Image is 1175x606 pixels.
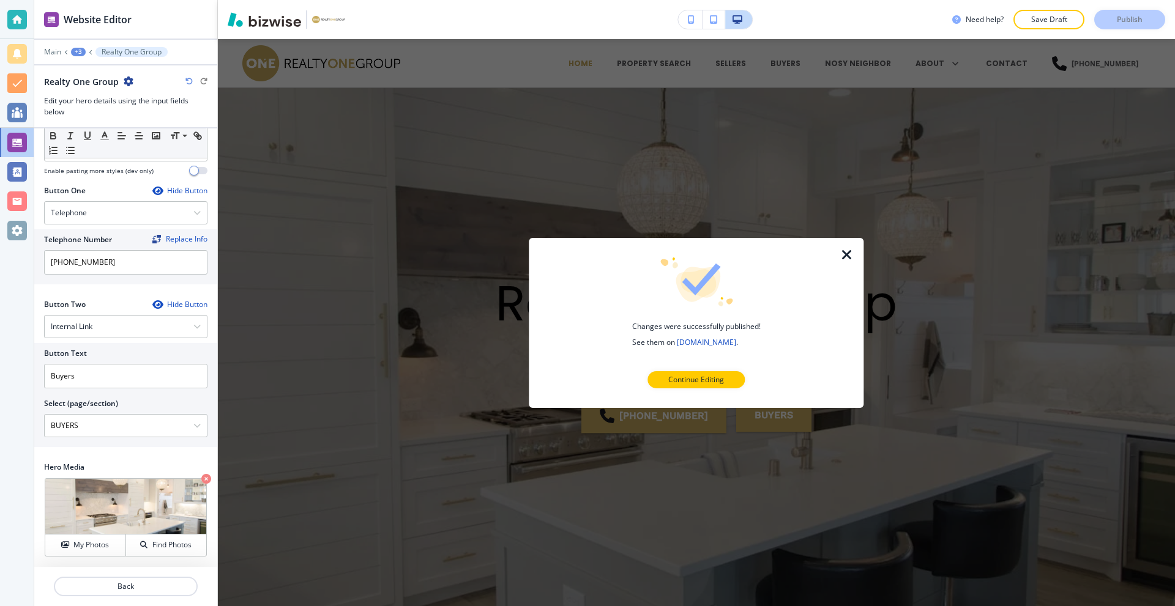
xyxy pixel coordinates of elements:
[44,12,59,27] img: editor icon
[44,398,118,409] h2: Select (page/section)
[152,235,207,243] button: ReplaceReplace Info
[44,478,207,557] div: My PhotosFind Photos
[152,539,192,550] h4: Find Photos
[95,47,168,57] button: Realty One Group
[73,539,109,550] h4: My Photos
[1029,14,1069,25] p: Save Draft
[228,12,301,27] img: Bizwise Logo
[44,75,119,88] h2: Realty One Group
[44,95,207,117] h3: Edit your hero details using the input fields below
[51,321,92,332] h4: Internal Link
[152,186,207,196] button: Hide Button
[44,234,112,245] h2: Telephone Number
[44,185,86,196] h2: Button One
[54,577,198,596] button: Back
[677,336,736,347] a: [DOMAIN_NAME]
[632,320,761,347] h4: Changes were successfully published! See them on .
[668,374,724,385] p: Continue Editing
[312,16,345,24] img: Your Logo
[45,415,193,436] input: Manual Input
[152,300,207,309] button: Hide Button
[659,257,734,306] img: icon
[64,12,132,27] h2: Website Editor
[647,371,745,388] button: Continue Editing
[152,235,161,243] img: Replace
[71,48,86,56] button: +3
[966,14,1004,25] h3: Need help?
[44,299,86,310] h2: Button Two
[44,348,87,359] h2: Button Text
[152,235,207,243] div: Replace Info
[1013,10,1084,29] button: Save Draft
[152,235,207,245] span: Find and replace this information across Bizwise
[44,48,61,56] button: Main
[126,534,206,556] button: Find Photos
[102,48,162,56] p: Realty One Group
[44,250,207,275] input: Ex. 561-222-1111
[44,166,154,176] h4: Enable pasting more styles (dev only)
[45,534,126,556] button: My Photos
[51,207,87,218] h4: Telephone
[55,581,196,592] p: Back
[44,462,207,473] h2: Hero Media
